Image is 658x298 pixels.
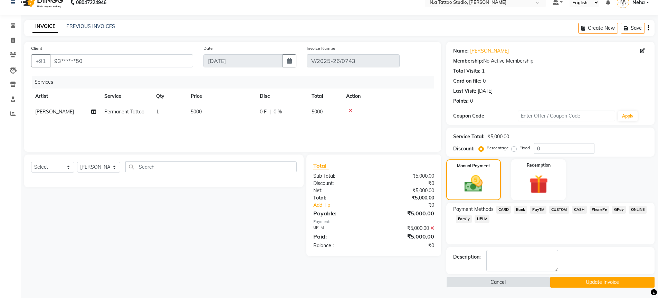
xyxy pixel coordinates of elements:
[523,173,554,196] img: _gift.svg
[203,45,213,52] label: Date
[342,89,434,104] th: Action
[374,242,439,249] div: ₹0
[629,206,647,214] span: ONLINE
[100,89,152,104] th: Service
[269,108,271,115] span: |
[446,277,551,288] button: Cancel
[478,87,493,95] div: [DATE]
[618,111,638,121] button: Apply
[385,202,439,209] div: ₹0
[374,194,439,202] div: ₹5,000.00
[191,109,202,115] span: 5000
[374,232,439,241] div: ₹5,000.00
[31,45,42,52] label: Client
[519,145,530,151] label: Fixed
[66,23,115,29] a: PREVIOUS INVOICES
[621,23,645,34] button: Save
[550,277,655,288] button: Update Invoice
[312,109,323,115] span: 5000
[453,112,518,120] div: Coupon Code
[470,97,473,105] div: 0
[308,180,374,187] div: Discount:
[453,67,480,75] div: Total Visits:
[487,145,509,151] label: Percentage
[578,23,618,34] button: Create New
[374,209,439,217] div: ₹5,000.00
[453,57,648,65] div: No Active Membership
[453,47,469,55] div: Name:
[374,180,439,187] div: ₹0
[125,161,297,172] input: Search
[156,109,159,115] span: 1
[307,89,342,104] th: Total
[549,206,569,214] span: CUSTOM
[50,54,193,67] input: Search by Name/Mobile/Email/Code
[35,109,74,115] span: [PERSON_NAME]
[459,173,488,194] img: _cash.svg
[313,162,329,169] span: Total
[32,76,439,89] div: Services
[487,133,509,140] div: ₹5,000.00
[457,163,490,169] label: Manual Payment
[590,206,609,214] span: PhonePe
[313,219,434,225] div: Payments
[308,242,374,249] div: Balance :
[453,87,476,95] div: Last Visit:
[518,111,615,121] input: Enter Offer / Coupon Code
[31,89,100,104] th: Artist
[187,89,256,104] th: Price
[104,109,144,115] span: Permanent Tattoo
[527,162,551,168] label: Redemption
[374,173,439,180] div: ₹5,000.00
[453,206,494,213] span: Payment Methods
[374,225,439,232] div: ₹5,000.00
[308,225,374,232] div: UPI M
[374,187,439,194] div: ₹5,000.00
[32,20,58,33] a: INVOICE
[453,145,475,152] div: Discount:
[530,206,546,214] span: PayTM
[308,187,374,194] div: Net:
[482,67,485,75] div: 1
[308,209,374,217] div: Payable:
[307,45,337,52] label: Invoice Number
[256,89,307,104] th: Disc
[453,57,483,65] div: Membership:
[470,47,509,55] a: [PERSON_NAME]
[260,108,267,115] span: 0 F
[483,77,486,85] div: 0
[152,89,187,104] th: Qty
[572,206,587,214] span: CASH
[308,173,374,180] div: Sub Total:
[308,232,374,241] div: Paid:
[308,194,374,202] div: Total:
[496,206,511,214] span: CARD
[274,108,282,115] span: 0 %
[453,77,481,85] div: Card on file:
[453,253,481,261] div: Description:
[453,97,469,105] div: Points:
[514,206,527,214] span: Bank
[308,202,384,209] a: Add Tip
[475,215,489,223] span: UPI M
[31,54,50,67] button: +91
[453,133,485,140] div: Service Total:
[456,215,472,223] span: Family
[612,206,626,214] span: GPay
